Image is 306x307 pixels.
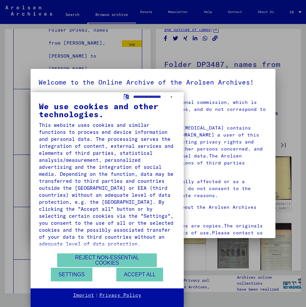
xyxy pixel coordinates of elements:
a: Privacy Policy [99,292,141,299]
button: Accept all [116,268,163,281]
button: Settings [51,268,92,281]
div: This website uses cookies and similar functions to process end device information and personal da... [39,122,175,247]
a: Imprint [73,292,94,299]
div: We use cookies and other technologies. [39,102,175,118]
button: Reject non-essential cookies [57,253,157,267]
